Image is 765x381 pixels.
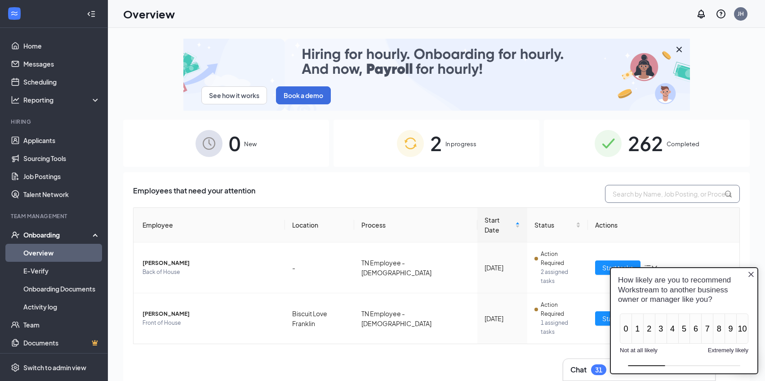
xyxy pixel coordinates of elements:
th: Status [527,208,588,242]
span: Completed [667,139,699,148]
a: E-Verify [23,262,100,280]
svg: Notifications [696,9,707,19]
div: Team Management [11,212,98,220]
td: - [285,242,354,293]
svg: Cross [674,44,685,55]
span: 2 assigned tasks [541,268,581,286]
span: Action Required [541,250,581,268]
span: Front of House [142,318,278,327]
span: Action Required [541,300,581,318]
div: Onboarding [23,230,93,239]
td: TN Employee - [DEMOGRAPHIC_DATA] [354,293,477,344]
span: [PERSON_NAME] [142,259,278,268]
div: JH [738,10,744,18]
div: [DATE] [485,263,520,273]
svg: WorkstreamLogo [10,9,19,18]
a: Talent Network [23,185,100,203]
span: 0 [229,128,240,159]
a: Scheduling [23,73,100,91]
a: Onboarding Documents [23,280,100,298]
div: Reporting [23,95,101,104]
span: Start Date [485,215,514,235]
span: 262 [628,128,663,159]
a: Sourcing Tools [23,149,100,167]
span: 2 [430,128,442,159]
h3: Chat [570,365,587,375]
div: [DATE] [485,314,520,323]
svg: Collapse [87,9,96,18]
a: Applicants [23,131,100,149]
th: Process [354,208,477,242]
a: Job Postings [23,167,100,185]
button: Start tasks [595,260,640,275]
a: DocumentsCrown [23,334,100,352]
button: See how it works [201,86,267,104]
svg: UserCheck [11,230,20,239]
span: In progress [445,139,476,148]
a: Messages [23,55,100,73]
span: New [244,139,257,148]
img: payroll-small.gif [183,39,690,111]
a: Home [23,37,100,55]
span: [PERSON_NAME] [142,309,278,318]
th: Employee [133,208,285,242]
span: 1 assigned tasks [541,318,581,336]
span: Start tasks [602,263,633,273]
svg: Analysis [11,95,20,104]
th: Actions [588,208,739,242]
span: Employees that need your attention [133,185,255,203]
span: Status [534,220,574,230]
span: Back of House [142,268,278,277]
a: Overview [23,244,100,262]
svg: QuestionInfo [716,9,726,19]
div: Switch to admin view [23,363,86,372]
div: 31 [595,366,602,374]
svg: Settings [11,363,20,372]
a: SurveysCrown [23,352,100,370]
button: Start tasks [595,311,640,326]
h1: Overview [123,6,175,22]
td: Biscuit Love Franklin [285,293,354,344]
span: Start tasks [602,314,633,323]
input: Search by Name, Job Posting, or Process [605,185,740,203]
a: Team [23,316,100,334]
iframe: Sprig User Feedback Dialog [603,260,765,381]
div: Hiring [11,118,98,126]
button: Book a demo [276,86,331,104]
th: Location [285,208,354,242]
a: Activity log [23,298,100,316]
td: TN Employee - [DEMOGRAPHIC_DATA] [354,242,477,293]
